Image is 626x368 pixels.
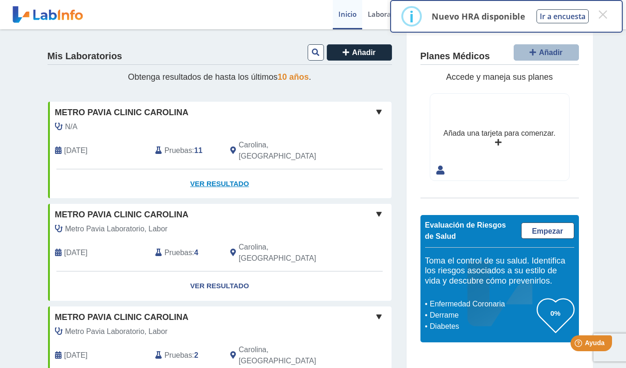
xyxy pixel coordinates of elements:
span: 2025-07-09 [64,247,88,258]
span: Carolina, PR [239,139,342,162]
div: : [148,344,223,367]
span: 10 años [278,72,309,82]
h3: 0% [537,307,574,319]
li: Derrame [427,310,537,321]
span: Pruebas [165,145,192,156]
span: Metro Pavia Laboratorio, Labor [65,223,168,235]
li: Enfermedad Coronaria [427,299,537,310]
span: Obtenga resultados de hasta los últimos . [128,72,311,82]
span: Metro Pavia Clinic Carolina [55,106,189,119]
span: Añadir [539,49,563,56]
div: Añada una tarjeta para comenzar. [443,128,555,139]
span: Metro Pavia Clinic Carolina [55,208,189,221]
a: Ver Resultado [48,271,392,301]
b: 2 [194,351,199,359]
h4: Planes Médicos [420,51,490,62]
span: Metro Pavia Laboratorio, Labor [65,326,168,337]
div: : [148,139,223,162]
li: Diabetes [427,321,537,332]
span: 2025-08-22 [64,145,88,156]
h4: Mis Laboratorios [48,51,122,62]
span: Pruebas [165,350,192,361]
button: Añadir [514,44,579,61]
div: i [409,8,414,25]
span: Carolina, PR [239,344,342,367]
a: Empezar [521,222,574,239]
b: 4 [194,249,199,257]
span: 2025-07-08 [64,350,88,361]
iframe: Help widget launcher [543,332,616,358]
button: Close this dialog [594,6,611,23]
span: Añadir [352,49,376,56]
p: Nuevo HRA disponible [432,11,525,22]
div: : [148,242,223,264]
h5: Toma el control de su salud. Identifica los riesgos asociados a su estilo de vida y descubre cómo... [425,256,574,286]
b: 11 [194,146,203,154]
span: Pruebas [165,247,192,258]
button: Añadir [327,44,392,61]
span: N/A [65,121,78,132]
button: Ir a encuesta [537,9,589,23]
a: Ver Resultado [48,169,392,199]
span: Metro Pavia Clinic Carolina [55,311,189,324]
span: Accede y maneja sus planes [446,72,553,82]
span: Evaluación de Riesgos de Salud [425,221,506,240]
span: Carolina, PR [239,242,342,264]
span: Empezar [532,227,563,235]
